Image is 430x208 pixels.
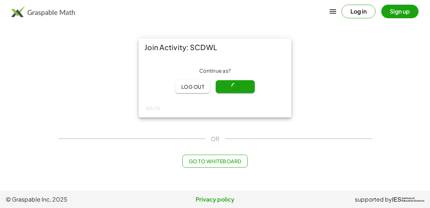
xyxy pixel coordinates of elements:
div: Join Activity: SCDWL [139,39,291,56]
span: IES [392,196,401,203]
button: Go to Whiteboard [182,155,247,168]
a: IESInstitute ofEducation Sciences [392,195,424,204]
span: supported by [355,195,392,204]
span: Institute of Education Sciences [402,197,424,202]
button: Log in [341,5,376,18]
span: OR [211,135,219,143]
div: Continue as ? [144,67,286,74]
button: Sign up [381,5,419,18]
span: © Graspable Inc, 2025 [6,195,145,204]
span: Log out [181,83,204,90]
a: Privacy policy [145,195,285,204]
span: Go to Whiteboard [188,158,241,164]
button: Log out [175,80,210,93]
